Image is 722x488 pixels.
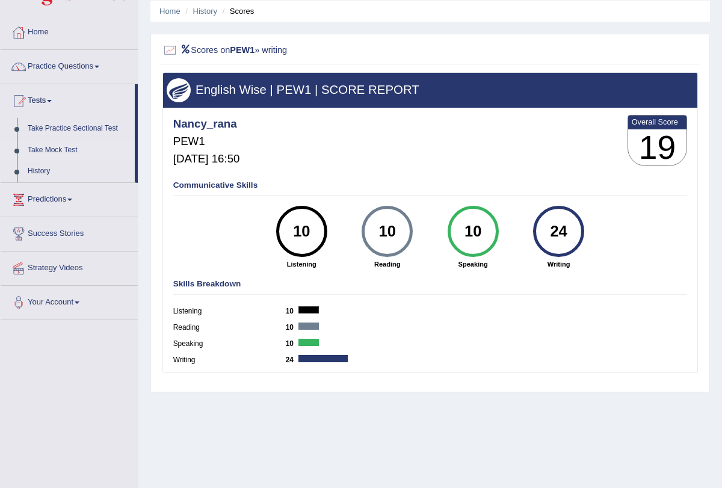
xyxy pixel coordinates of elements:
[1,50,138,80] a: Practice Questions
[350,259,425,269] strong: Reading
[173,339,286,350] label: Speaking
[22,140,135,161] a: Take Mock Test
[1,286,138,316] a: Your Account
[22,161,135,182] a: History
[286,323,299,332] b: 10
[173,355,286,366] label: Writing
[1,217,138,247] a: Success Stories
[283,210,320,253] div: 10
[628,129,687,166] h3: 19
[173,118,240,131] h4: Nancy_rana
[22,118,135,140] a: Take Practice Sectional Test
[286,356,299,364] b: 24
[369,210,406,253] div: 10
[220,5,255,17] li: Scores
[173,306,286,317] label: Listening
[193,7,217,16] a: History
[167,83,693,96] h3: English Wise | PEW1 | SCORE REPORT
[159,7,180,16] a: Home
[1,16,138,46] a: Home
[540,210,577,253] div: 24
[286,307,299,315] b: 10
[1,252,138,282] a: Strategy Videos
[286,339,299,348] b: 10
[264,259,339,269] strong: Listening
[173,153,240,165] h5: [DATE] 16:50
[230,45,255,54] b: PEW1
[167,78,191,102] img: wings.png
[1,84,135,114] a: Tests
[173,181,688,190] h4: Communicative Skills
[173,135,240,148] h5: PEW1
[454,210,492,253] div: 10
[173,323,286,333] label: Reading
[435,259,510,269] strong: Speaking
[173,280,688,289] h4: Skills Breakdown
[162,43,495,58] h2: Scores on » writing
[1,183,138,213] a: Predictions
[632,117,683,126] b: Overall Score
[521,259,596,269] strong: Writing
